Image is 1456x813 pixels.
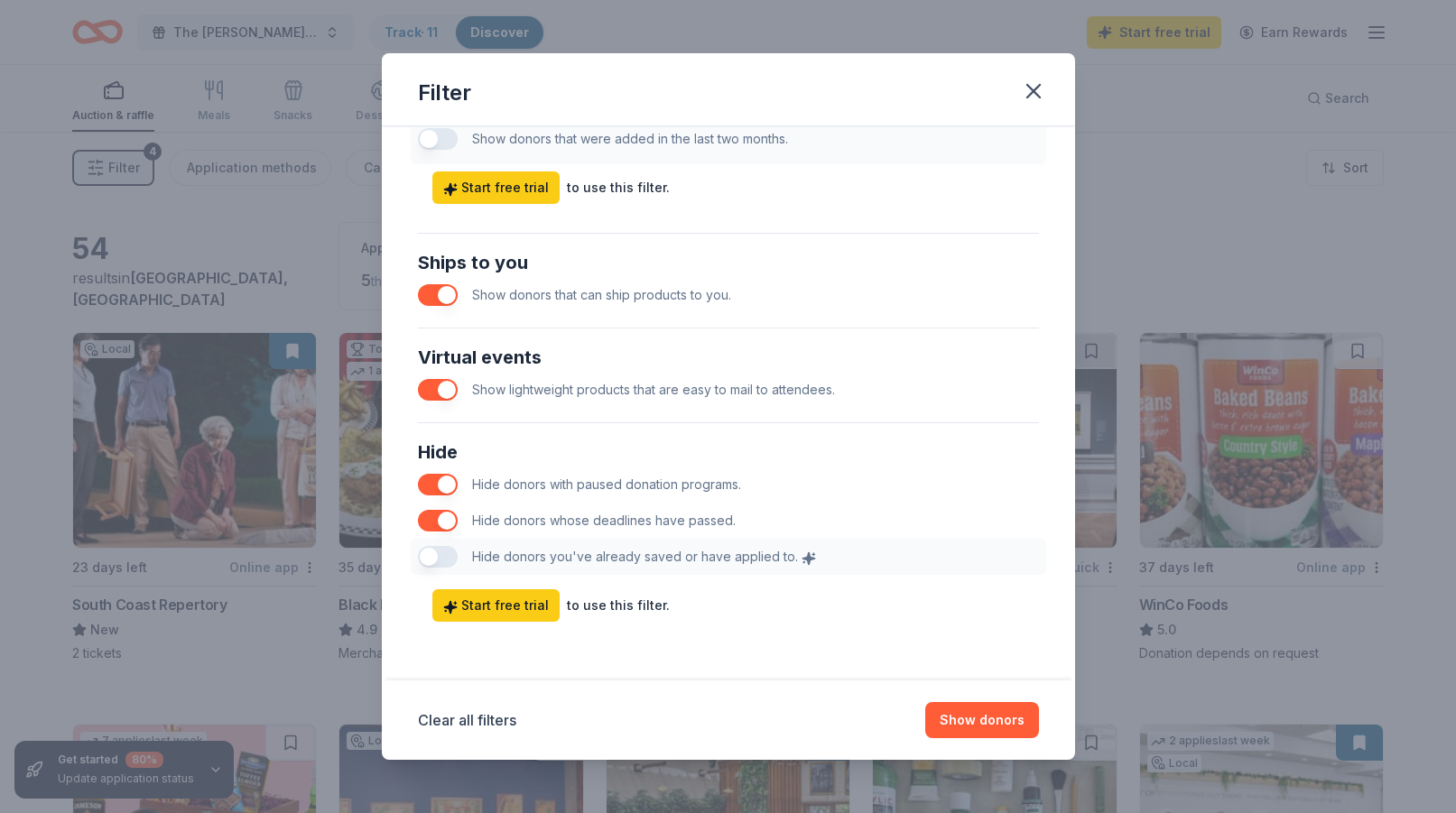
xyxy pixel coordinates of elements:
span: Start free trial [443,595,549,616]
span: Hide donors with paused donation programs. [472,476,741,492]
button: Show donors [925,702,1039,738]
span: Start free trial [443,177,549,199]
a: Start free trial [432,171,560,204]
span: Show donors that can ship products to you. [472,287,731,302]
div: Hide [418,438,1039,467]
a: Start free trial [432,589,560,622]
button: Clear all filters [418,709,516,731]
div: Ships to you [418,248,1039,277]
div: to use this filter. [567,595,670,616]
span: Hide donors whose deadlines have passed. [472,513,736,528]
span: Show lightweight products that are easy to mail to attendees. [472,382,835,397]
div: to use this filter. [567,177,670,199]
div: Filter [418,79,471,107]
div: Virtual events [418,343,1039,372]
